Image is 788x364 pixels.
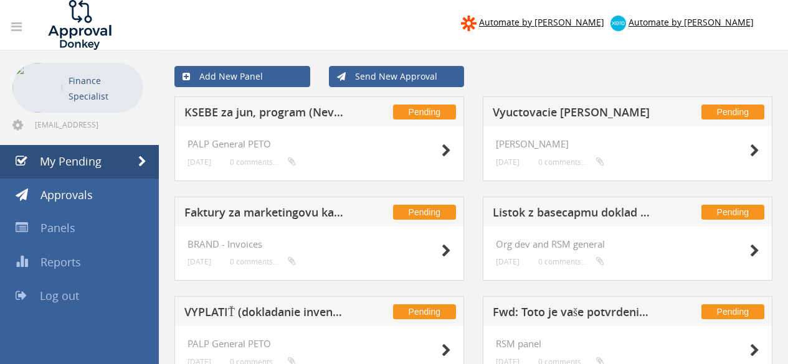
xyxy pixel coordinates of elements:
a: Add New Panel [174,66,310,87]
h4: BRAND - Invoices [188,239,451,250]
span: Pending [393,205,456,220]
span: Reports [40,254,81,269]
h5: Listok z basecapmu doklad ZSSK [493,207,655,222]
h4: RSM panel [496,338,759,349]
span: Pending [701,205,764,220]
small: [DATE] [496,257,520,266]
small: [DATE] [496,157,520,167]
img: zapier-logomark.png [461,16,477,31]
span: [EMAIL_ADDRESS][DOMAIN_NAME] [35,119,141,129]
h5: VYPLATIŤ (dokladanie inventúra) + vyplatené Súľov [184,306,346,322]
span: Pending [701,304,764,319]
h4: PALP General PETO [188,338,451,349]
h4: Org dev and RSM general [496,239,759,250]
small: 0 comments... [230,157,296,167]
img: xero-logo.png [610,16,626,31]
h5: KSEBE za jun, program (Nevplyatena - treba co najskor vyplatit) [184,106,346,122]
small: 0 comments... [538,157,604,167]
span: Automate by [PERSON_NAME] [629,16,754,28]
h5: Faktury za marketingovu kampan na evidenciu [184,207,346,222]
span: Approvals [40,187,93,202]
small: [DATE] [188,157,211,167]
span: Pending [701,105,764,119]
p: Finance Specialist [69,73,137,104]
span: Log out [40,288,79,303]
span: Automate by [PERSON_NAME] [479,16,604,28]
h4: PALP General PETO [188,139,451,149]
span: Pending [393,105,456,119]
span: Pending [393,304,456,319]
small: [DATE] [188,257,211,266]
small: 0 comments... [538,257,604,266]
span: Panels [40,220,75,235]
span: My Pending [40,154,102,169]
small: 0 comments... [230,257,296,266]
a: Send New Approval [329,66,465,87]
h5: Vyuctovacie [PERSON_NAME] [493,106,655,122]
h5: Fwd: Toto je vaše potvrdenie o zaplatení [493,306,655,322]
h4: [PERSON_NAME] [496,139,759,149]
